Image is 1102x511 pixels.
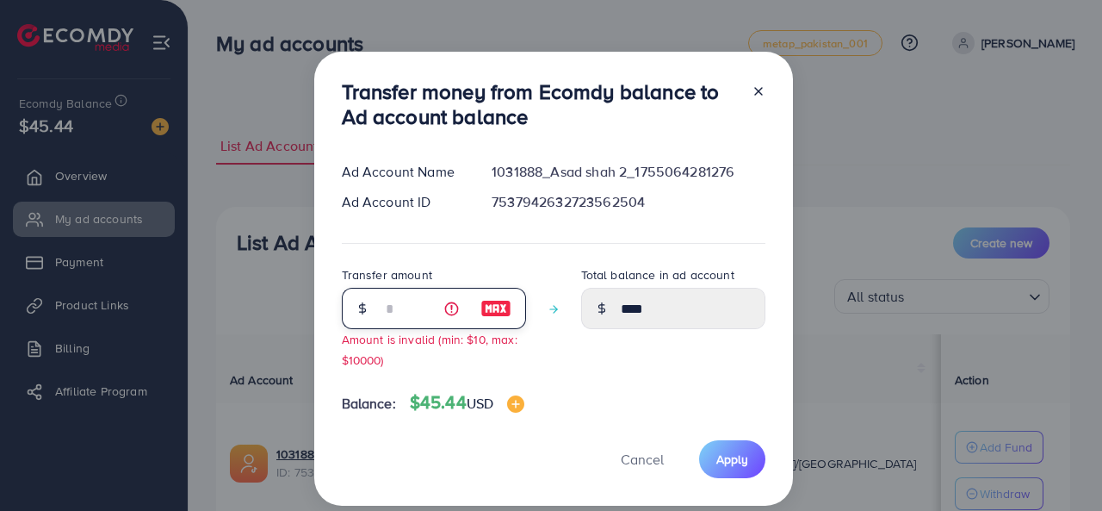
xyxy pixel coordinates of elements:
[581,266,734,284] label: Total balance in ad account
[342,331,517,367] small: Amount is invalid (min: $10, max: $10000)
[410,392,524,414] h4: $45.44
[478,192,778,212] div: 7537942632723562504
[699,440,765,477] button: Apply
[467,394,493,413] span: USD
[342,266,432,284] label: Transfer amount
[342,394,396,414] span: Balance:
[599,440,685,477] button: Cancel
[716,451,748,468] span: Apply
[328,162,479,182] div: Ad Account Name
[621,450,664,469] span: Cancel
[507,396,524,413] img: image
[328,192,479,212] div: Ad Account ID
[342,79,738,129] h3: Transfer money from Ecomdy balance to Ad account balance
[480,298,511,319] img: image
[478,162,778,182] div: 1031888_Asad shah 2_1755064281276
